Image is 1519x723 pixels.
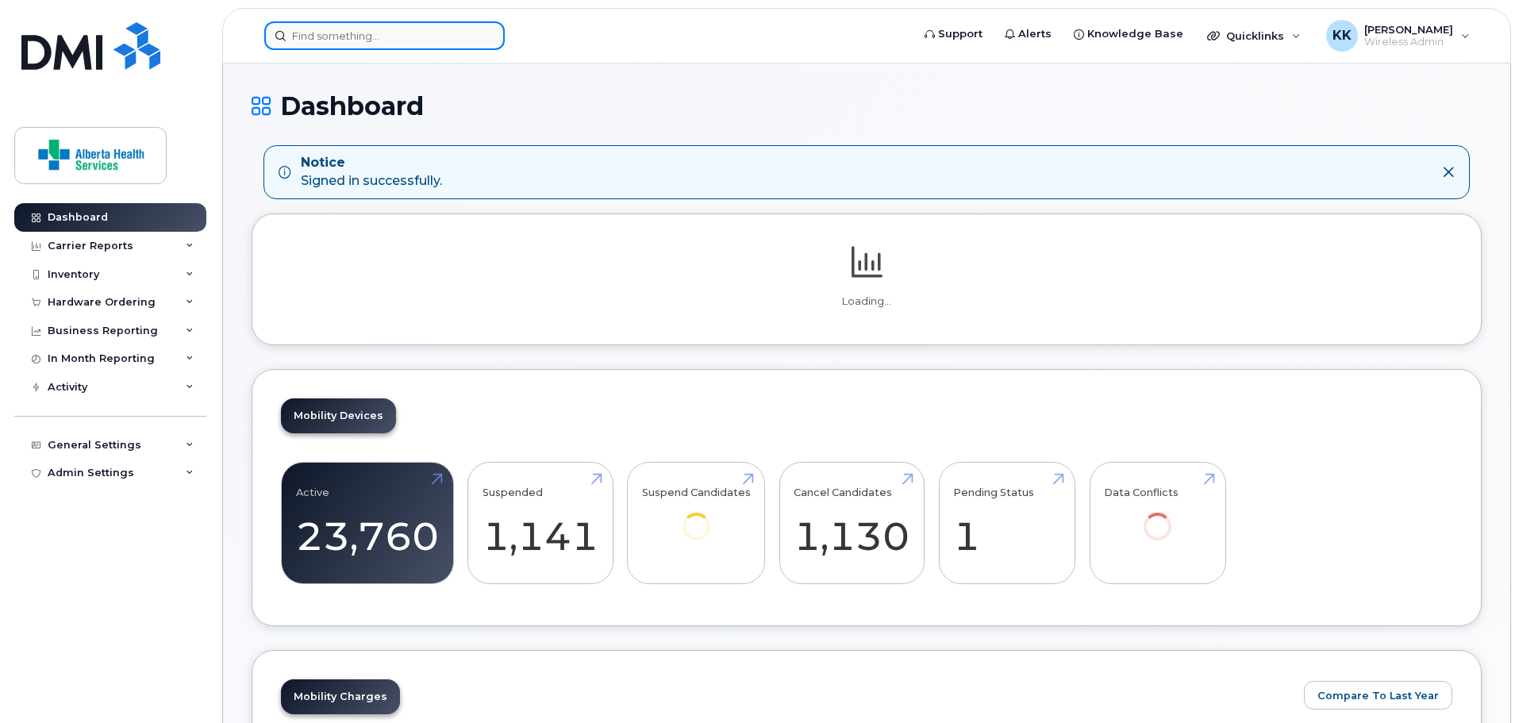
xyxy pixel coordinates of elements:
a: Cancel Candidates 1,130 [794,471,909,575]
a: Suspend Candidates [642,471,751,562]
h1: Dashboard [252,92,1482,120]
a: Data Conflicts [1104,471,1211,562]
a: Pending Status 1 [953,471,1060,575]
span: Compare To Last Year [1317,688,1439,703]
div: Signed in successfully. [301,154,442,190]
p: Loading... [281,294,1452,309]
button: Compare To Last Year [1304,681,1452,710]
a: Mobility Devices [281,398,396,433]
a: Mobility Charges [281,679,400,714]
strong: Notice [301,154,442,172]
a: Active 23,760 [296,471,439,575]
a: Suspended 1,141 [483,471,598,575]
